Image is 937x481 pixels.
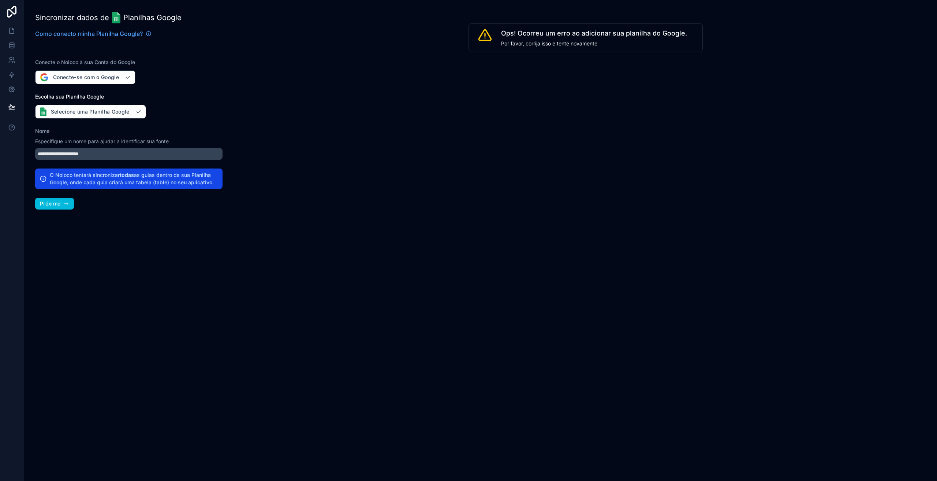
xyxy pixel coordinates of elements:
font: Escolha sua Planilha Google [35,93,104,100]
font: Nome [35,128,49,134]
img: Logotipo do Planilhas Google [112,12,120,23]
font: O Noloco tentará sincronizar [50,172,120,178]
font: Ops! Ocorreu um erro ao adicionar sua planilha do Google. [501,29,687,37]
img: Entrar com o logotipo do Google [40,73,49,82]
font: Planilhas Google [123,13,182,22]
font: todas [120,172,134,178]
a: Como conecto minha Planilha Google? [35,29,152,38]
font: Sincronizar dados de [35,13,109,22]
font: Selecione uma Planilha Google [51,108,130,115]
font: Conecte o Noloco à sua Conta do Google [35,59,135,65]
button: Próximo [35,198,74,210]
font: Especifique um nome para ajudar a identificar sua fonte [35,138,169,144]
font: Como conecto minha Planilha Google? [35,30,143,37]
font: Por favor, corrija isso e tente novamente [501,40,597,47]
img: Logotipo do Planilhas Google [40,107,46,116]
button: Selecione uma Planilha Google [35,105,146,119]
font: Conecte-se com o Google [53,74,119,80]
button: Conecte-se com o Google [35,70,135,84]
font: Próximo [40,200,60,207]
